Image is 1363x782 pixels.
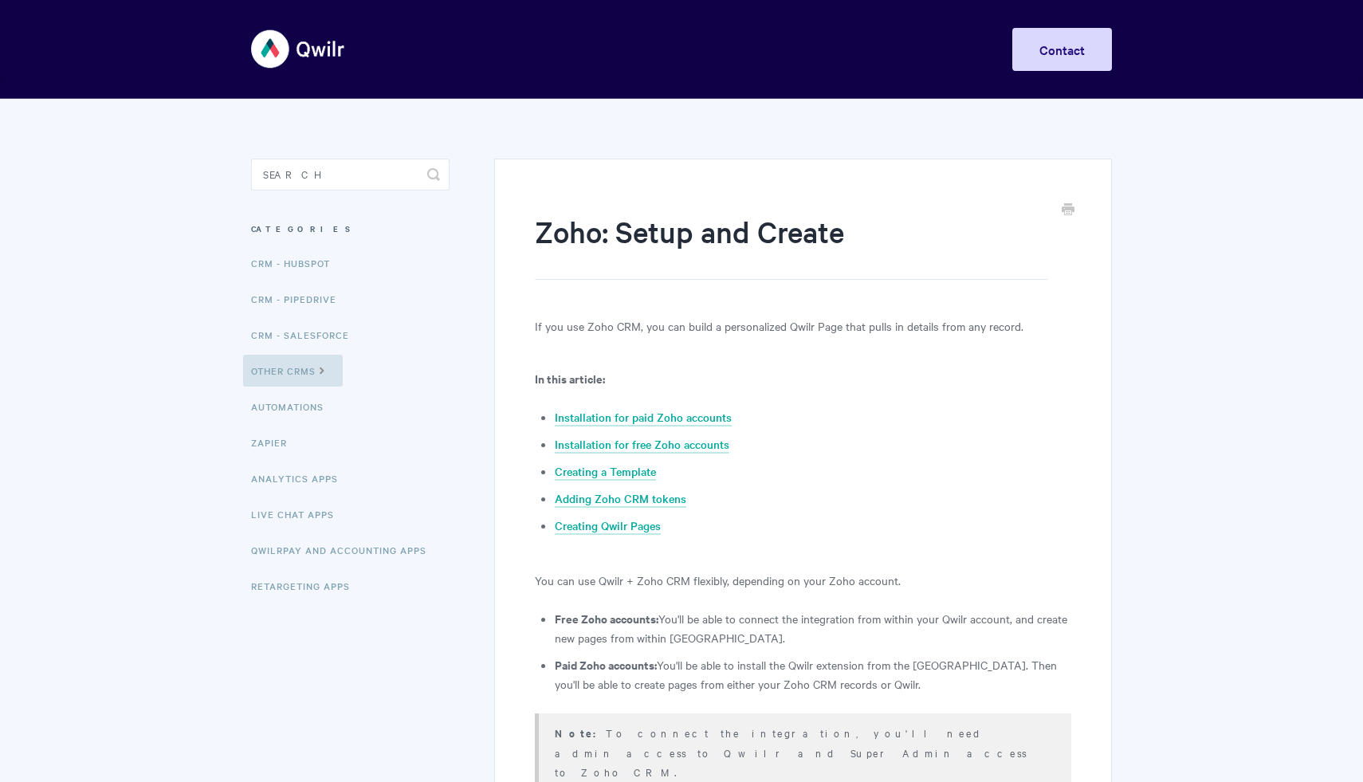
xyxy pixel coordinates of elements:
a: Contact [1012,28,1112,71]
b: In this article: [535,370,605,387]
a: CRM - HubSpot [251,247,342,279]
a: Live Chat Apps [251,498,346,530]
a: Installation for paid Zoho accounts [555,409,732,426]
a: Automations [251,391,336,422]
p: You can use Qwilr + Zoho CRM flexibly, depending on your Zoho account. [535,571,1071,590]
a: Retargeting Apps [251,570,362,602]
img: Qwilr Help Center [251,19,346,79]
p: If you use Zoho CRM, you can build a personalized Qwilr Page that pulls in details from any record. [535,316,1071,336]
a: CRM - Pipedrive [251,283,348,315]
a: Print this Article [1062,202,1074,219]
a: Adding Zoho CRM tokens [555,490,686,508]
strong: Free Zoho accounts: [555,610,658,627]
h1: Zoho: Setup and Create [535,211,1047,280]
strong: Note: [555,725,606,741]
a: Other CRMs [243,355,343,387]
a: Analytics Apps [251,462,350,494]
input: Search [251,159,450,191]
strong: Paid Zoho accounts: [555,656,657,673]
a: Zapier [251,426,299,458]
a: Creating a Template [555,463,656,481]
h3: Categories [251,214,450,243]
li: You'll be able to install the Qwilr extension from the [GEOGRAPHIC_DATA]. Then you'll be able to ... [555,655,1071,694]
a: CRM - Salesforce [251,319,361,351]
a: Installation for free Zoho accounts [555,436,729,454]
li: You'll be able to connect the integration from within your Qwilr account, and create new pages fr... [555,609,1071,647]
a: Creating Qwilr Pages [555,517,661,535]
p: To connect the integration, you'll need admin access to Qwilr and Super Admin access to Zoho CRM. [555,723,1051,781]
a: QwilrPay and Accounting Apps [251,534,438,566]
